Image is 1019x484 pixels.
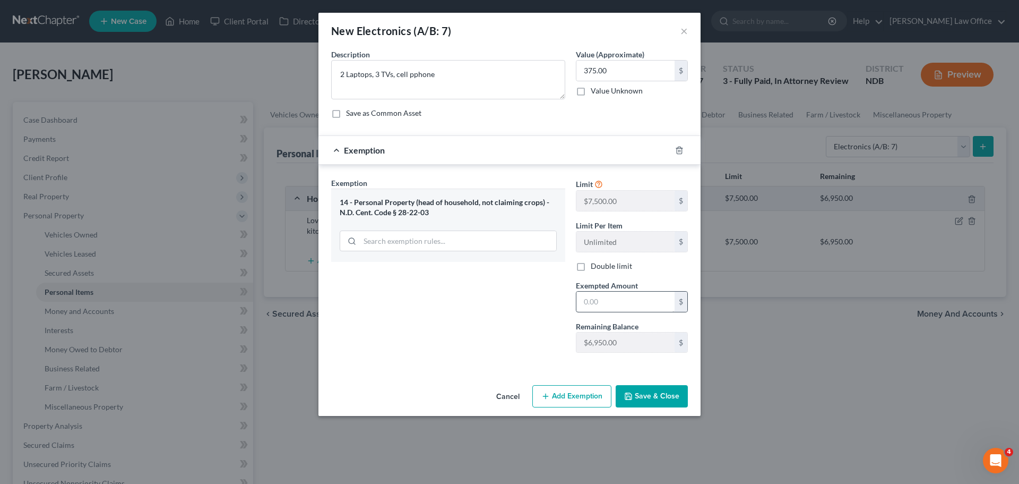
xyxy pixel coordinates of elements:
iframe: Intercom live chat [983,448,1008,473]
label: Double limit [591,261,632,271]
span: Limit [576,180,593,189]
span: 4 [1005,448,1013,456]
div: $ [675,232,687,252]
button: Add Exemption [532,385,611,407]
span: Description [331,50,370,59]
input: Search exemption rules... [360,231,556,251]
input: -- [576,191,675,211]
button: Save & Close [616,385,688,407]
button: Cancel [488,386,528,407]
label: Limit Per Item [576,220,623,231]
span: Exemption [344,145,385,155]
div: $ [675,61,687,81]
input: -- [576,232,675,252]
div: $ [675,333,687,353]
label: Value (Approximate) [576,49,644,60]
label: Value Unknown [591,86,643,96]
span: Exemption [331,179,367,188]
span: Exempted Amount [576,281,638,290]
input: 0.00 [576,61,675,81]
input: 0.00 [576,292,675,312]
div: $ [675,292,687,312]
div: 14 - Personal Property (head of household, not claiming crops) - N.D. Cent. Code § 28-22-03 [340,198,557,217]
label: Remaining Balance [576,321,638,332]
button: × [680,24,688,37]
div: $ [675,191,687,211]
input: -- [576,333,675,353]
div: New Electronics (A/B: 7) [331,23,452,38]
label: Save as Common Asset [346,108,421,118]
